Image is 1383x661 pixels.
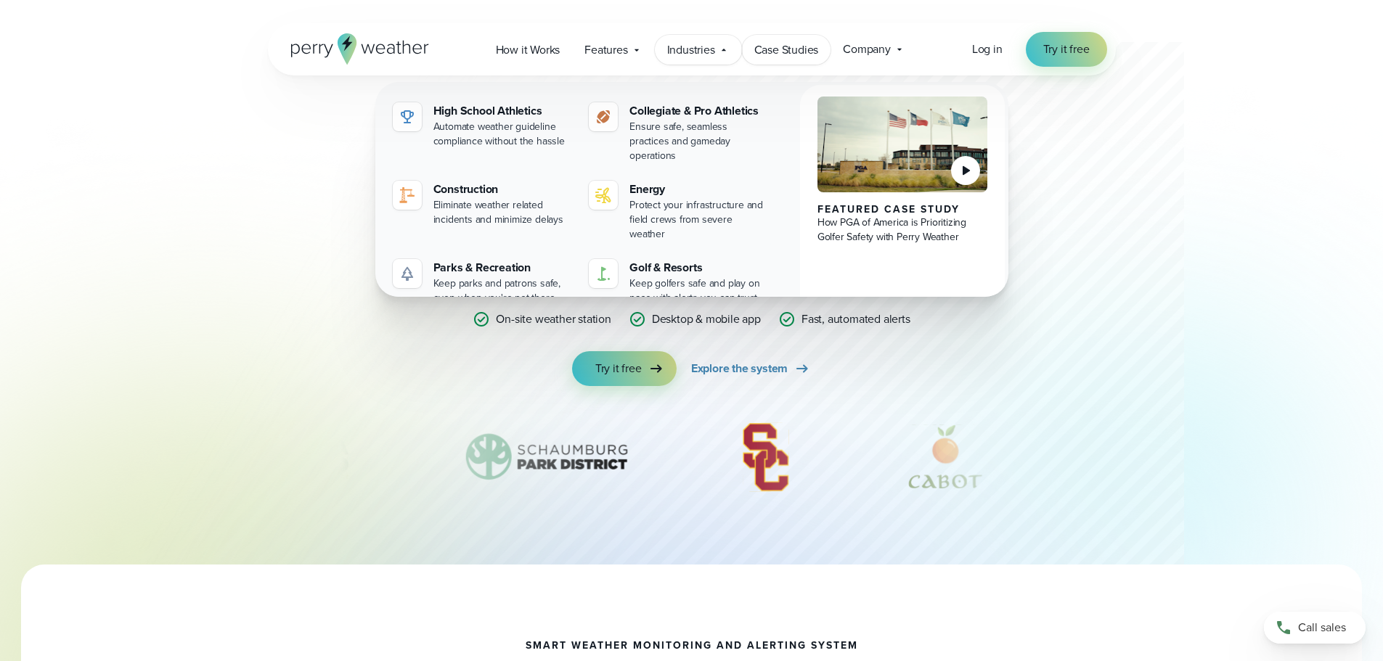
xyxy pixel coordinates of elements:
[1043,41,1090,58] span: Try it free
[629,181,768,198] div: Energy
[1026,32,1107,67] a: Try it free
[817,215,988,245] div: How PGA of America is Prioritizing Golfer Safety with Perry Weather
[496,41,560,59] span: How it Works
[721,421,810,493] div: 9 of 12
[800,85,1005,323] a: PGA of America, Frisco Campus Featured Case Study How PGA of America is Prioritizing Golfer Safet...
[629,120,768,163] div: Ensure safe, seamless practices and gameday operations
[387,97,578,155] a: High School Athletics Automate weather guideline compliance without the hassle
[595,265,612,282] img: golf-iconV2.svg
[583,97,774,169] a: Collegiate & Pro Athletics Ensure safe, seamless practices and gameday operations
[433,102,572,120] div: High School Athletics
[817,204,988,215] div: Featured Case Study
[691,360,788,377] span: Explore the system
[721,421,810,493] img: University-of-Southern-California-USC.svg
[387,253,578,311] a: Parks & Recreation Keep parks and patrons safe, even when you're not there
[972,41,1003,57] span: Log in
[444,421,650,493] div: 8 of 12
[387,175,578,233] a: Construction Eliminate weather related incidents and minimize delays
[433,120,572,149] div: Automate weather guideline compliance without the hassle
[667,41,715,59] span: Industries
[1298,619,1346,636] span: Call sales
[340,421,1043,501] div: slideshow
[742,35,831,65] a: Case Studies
[1264,612,1366,644] a: Call sales
[879,421,1012,493] div: 10 of 12
[572,351,677,386] a: Try it free
[801,311,910,328] p: Fast, automated alerts
[972,41,1003,58] a: Log in
[583,253,774,311] a: Golf & Resorts Keep golfers safe and play on pace with alerts you can trust
[433,198,572,227] div: Eliminate weather related incidents and minimize delays
[399,265,416,282] img: parks-icon-grey.svg
[399,186,416,204] img: noun-crane-7630938-1@2x.svg
[484,35,573,65] a: How it Works
[583,175,774,247] a: Energy Protect your infrastructure and field crews from severe weather
[584,41,627,59] span: Features
[168,421,375,493] div: 7 of 12
[399,108,416,126] img: highschool-icon.svg
[879,421,1012,493] img: Cabot-Citrus-Farms.svg
[817,97,988,192] img: PGA of America, Frisco Campus
[496,311,611,328] p: On-site weather station
[433,259,572,276] div: Parks & Recreation
[691,351,811,386] a: Explore the system
[444,421,650,493] img: Schaumburg-Park-District-1.svg
[433,276,572,305] div: Keep parks and patrons safe, even when you're not there
[526,640,858,652] h1: smart weather monitoring and alerting system
[629,198,768,242] div: Protect your infrastructure and field crews from severe weather
[843,41,891,58] span: Company
[595,108,612,126] img: proathletics-icon@2x-1.svg
[433,181,572,198] div: Construction
[629,259,768,276] div: Golf & Resorts
[595,360,642,377] span: Try it free
[629,276,768,305] div: Keep golfers safe and play on pace with alerts you can trust
[652,311,761,328] p: Desktop & mobile app
[629,102,768,120] div: Collegiate & Pro Athletics
[595,186,612,204] img: energy-icon@2x-1.svg
[754,41,819,59] span: Case Studies
[168,421,375,493] img: Corona-Norco-Unified-School-District.svg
